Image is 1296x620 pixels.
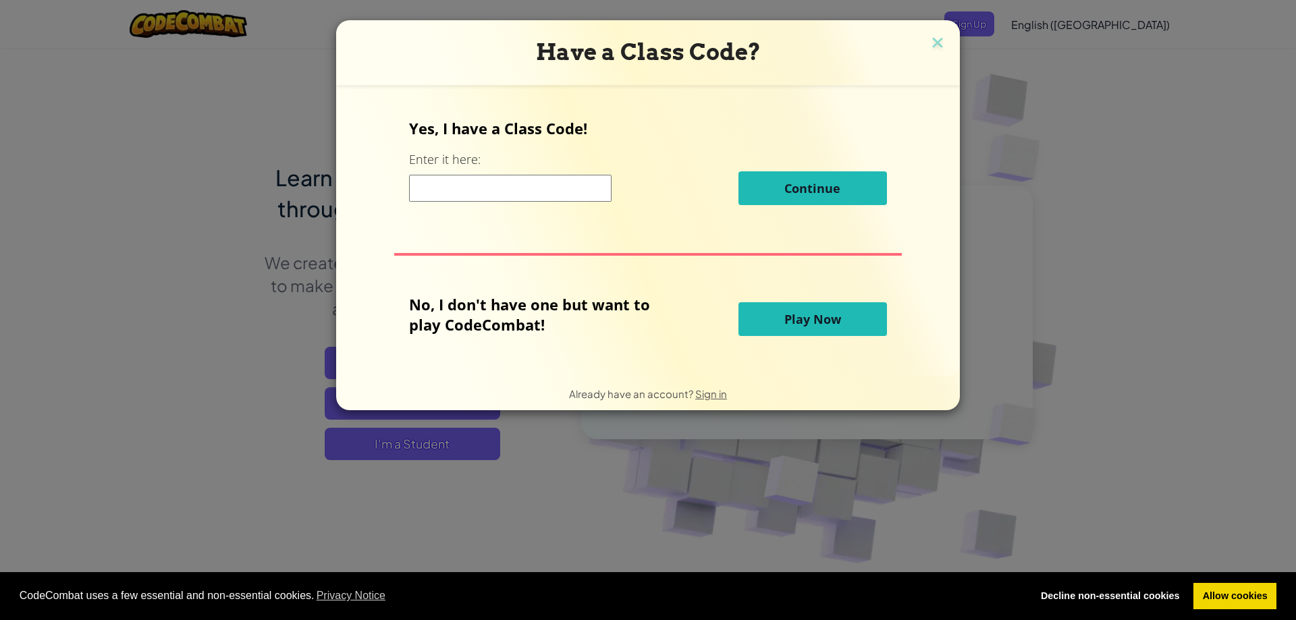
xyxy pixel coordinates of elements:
[409,151,481,168] label: Enter it here:
[315,586,388,606] a: learn more about cookies
[409,294,670,335] p: No, I don't have one but want to play CodeCombat!
[20,586,1021,606] span: CodeCombat uses a few essential and non-essential cookies.
[784,311,841,327] span: Play Now
[1031,583,1189,610] a: deny cookies
[1193,583,1276,610] a: allow cookies
[738,302,887,336] button: Play Now
[738,171,887,205] button: Continue
[569,387,695,400] span: Already have an account?
[536,38,761,65] span: Have a Class Code?
[784,180,840,196] span: Continue
[929,34,946,54] img: close icon
[695,387,727,400] a: Sign in
[409,118,886,138] p: Yes, I have a Class Code!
